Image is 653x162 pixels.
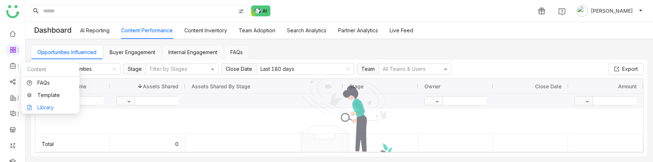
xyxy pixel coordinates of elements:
[349,83,364,89] span: Stage
[110,49,155,55] a: Buyer Engagement
[25,22,80,39] div: Dashboard
[230,49,243,55] a: FAQs
[184,27,227,33] a: Content Inventory
[80,27,110,33] a: AI Reporting
[27,80,74,85] a: FAQs
[238,8,244,14] img: search-type.svg
[27,105,74,110] a: Library
[239,27,275,33] a: Team Adoption
[575,5,644,17] button: [PERSON_NAME]
[42,134,103,154] div: Total
[59,64,116,74] nz-select-item: Opportunities
[251,5,271,16] img: ask-buddy-normal.svg
[424,83,440,89] span: Owner
[6,5,19,18] img: logo
[143,83,178,89] span: Assets Shared
[622,65,638,73] span: Export
[608,63,644,75] button: Export
[618,83,637,89] span: Amount
[192,83,250,89] span: Assets Shared by Stage
[121,27,173,33] a: Content Performance
[287,27,326,33] a: Search Analytics
[591,7,633,15] span: [PERSON_NAME]
[535,83,562,89] span: Close Date
[390,27,413,33] a: Live Feed
[21,62,79,77] div: Content
[576,5,588,17] img: avatar
[37,49,96,55] a: Opportunities Influenced
[338,27,378,33] a: Partner Analytics
[558,8,566,15] img: help.svg
[168,49,217,55] a: Internal Engagement
[27,93,74,98] a: Template
[260,64,350,74] nz-select-item: Last 180 days
[361,66,375,72] span: Team
[116,134,178,154] div: 0
[221,63,256,75] span: Close Date
[123,64,146,74] span: Stage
